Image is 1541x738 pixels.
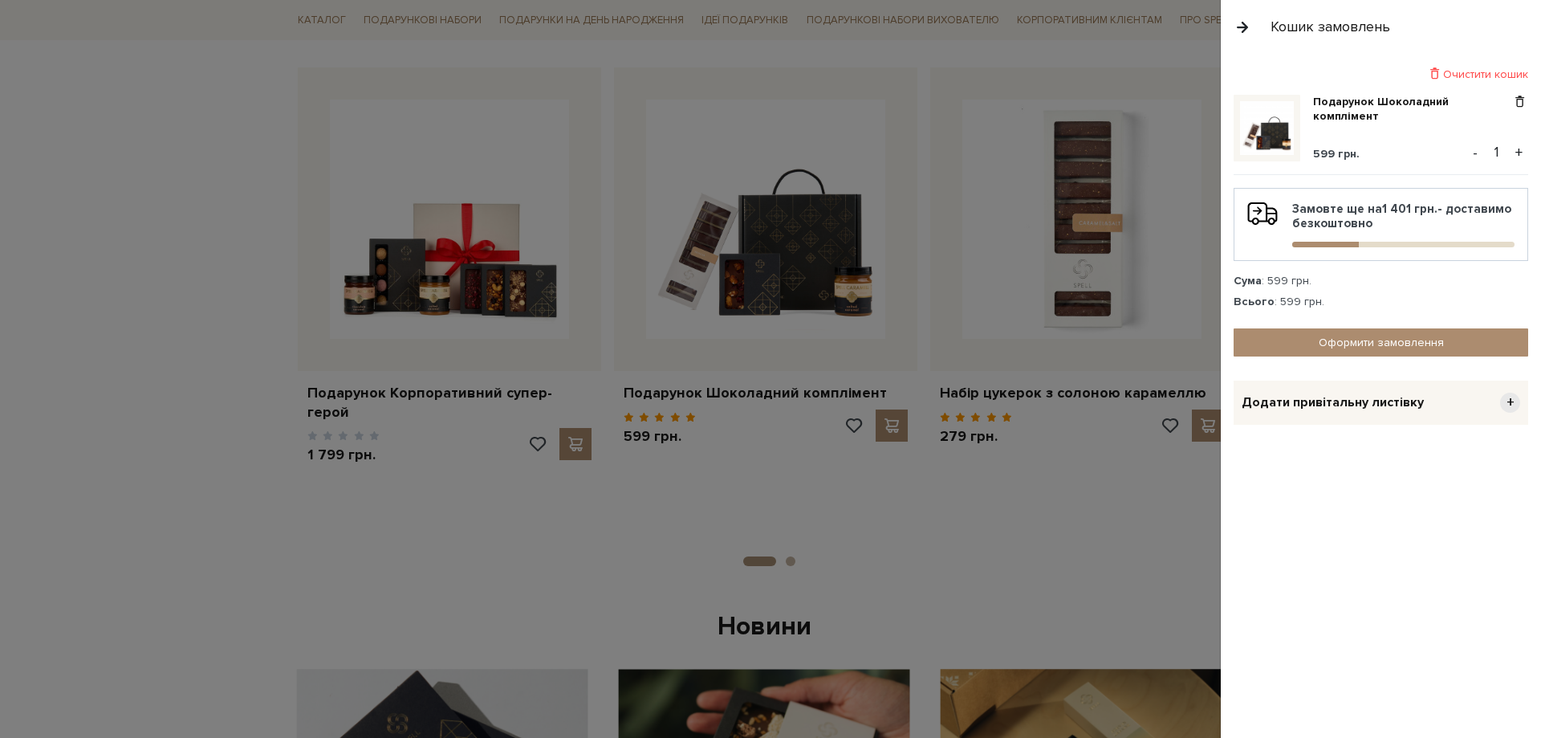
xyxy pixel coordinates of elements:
[1234,295,1275,308] strong: Всього
[1510,141,1528,165] button: +
[1313,147,1360,161] span: 599 грн.
[1467,141,1483,165] button: -
[1240,101,1294,155] img: Подарунок Шоколадний комплімент
[1234,328,1528,357] a: Оформити замовлення
[1271,18,1390,36] div: Кошик замовлень
[1382,202,1437,216] b: 1 401 грн.
[1234,274,1262,287] strong: Сума
[1313,95,1511,124] a: Подарунок Шоколадний комплімент
[1234,295,1528,309] div: : 599 грн.
[1247,202,1515,247] div: Замовте ще на - доставимо безкоштовно
[1234,67,1528,82] div: Очистити кошик
[1234,274,1528,288] div: : 599 грн.
[1242,394,1424,411] span: Додати привітальну листівку
[1500,393,1520,413] span: +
